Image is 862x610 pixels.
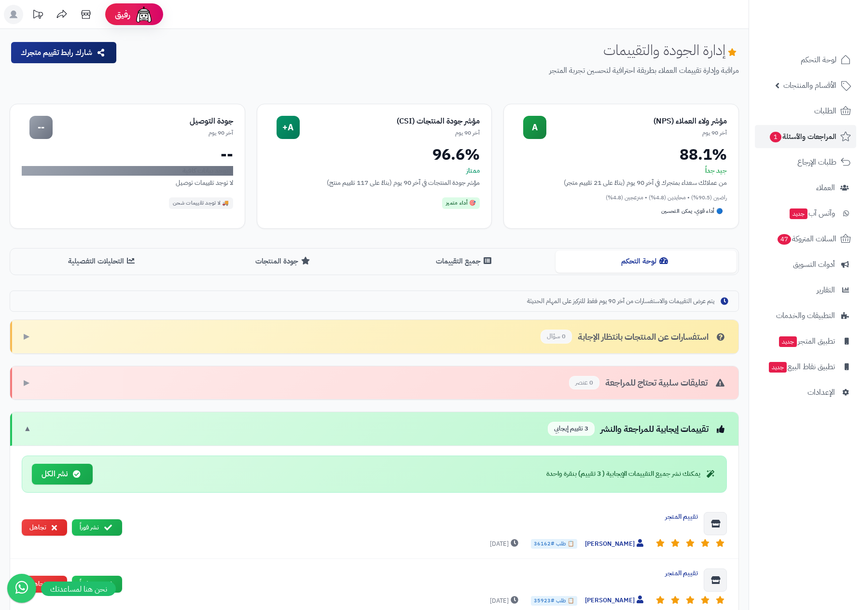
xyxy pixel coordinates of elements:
[12,250,193,272] button: التحليلات التفصيلية
[796,18,853,39] img: logo-2.png
[442,197,480,209] div: 🎯 أداء متميز
[22,576,67,593] button: تجاهل
[755,151,856,174] a: طلبات الإرجاع
[755,278,856,302] a: التقارير
[546,469,717,479] div: يمكنك نشر جميع التقييمات الإيجابية ( 3 تقييم) بنقرة واحدة
[53,129,233,137] div: آخر 90 يوم
[755,176,856,199] a: العملاء
[11,42,116,63] button: شارك رابط تقييم متجرك
[548,422,727,436] div: تقييمات إيجابية للمراجعة والنشر
[24,423,31,434] span: ▼
[193,250,374,272] button: جودة المنتجات
[790,208,807,219] span: جديد
[755,227,856,250] a: السلات المتروكة47
[569,376,727,390] div: تعليقات سلبية تحتاج للمراجعة
[22,147,233,162] div: --
[490,539,521,549] span: [DATE]
[556,250,737,272] button: لوحة التحكم
[490,596,521,606] span: [DATE]
[778,334,835,348] span: تطبيق المتجر
[22,178,233,188] div: لا توجد تقييمات توصيل
[569,376,599,390] span: 0 عنصر
[24,331,29,342] span: ▶
[546,129,727,137] div: آخر 90 يوم
[755,202,856,225] a: وآتس آبجديد
[32,464,93,485] button: نشر الكل
[515,194,727,202] div: راضين (90.5%) • محايدين (4.8%) • منزعجين (4.8%)
[29,116,53,139] div: --
[603,42,739,58] h1: إدارة الجودة والتقييمات
[814,104,836,118] span: الطلبات
[816,181,835,194] span: العملاء
[777,234,792,245] span: 47
[769,131,781,142] span: 1
[115,9,130,20] span: رفيق
[523,116,546,139] div: A
[779,336,797,347] span: جديد
[789,207,835,220] span: وآتس آب
[777,232,836,246] span: السلات المتروكة
[269,178,480,188] div: مؤشر جودة المنتجات في آخر 90 يوم (بناءً على 117 تقييم منتج)
[768,360,835,374] span: تطبيق نقاط البيع
[755,99,856,123] a: الطلبات
[24,377,29,388] span: ▶
[53,116,233,127] div: جودة التوصيل
[72,519,122,536] button: نشر فوراً
[169,197,233,209] div: 🚚 لا توجد تقييمات شحن
[541,330,727,344] div: استفسارات عن المنتجات بانتظار الإجابة
[755,381,856,404] a: الإعدادات
[130,512,698,522] div: تقييم المتجر
[541,330,572,344] span: 0 سؤال
[807,386,835,399] span: الإعدادات
[300,116,480,127] div: مؤشر جودة المنتجات (CSI)
[515,166,727,176] div: جيد جداً
[72,576,122,593] button: نشر فوراً
[657,206,727,217] div: 🔵 أداء قوي، يمكن التحسين
[134,5,153,24] img: ai-face.png
[546,116,727,127] div: مؤشر ولاء العملاء (NPS)
[22,166,233,176] div: لا توجد بيانات كافية
[755,253,856,276] a: أدوات التسويق
[22,519,67,536] button: تجاهل
[783,79,836,92] span: الأقسام والمنتجات
[585,596,646,606] span: [PERSON_NAME]
[793,258,835,271] span: أدوات التسويق
[769,130,836,143] span: المراجعات والأسئلة
[548,422,595,436] span: 3 تقييم إيجابي
[585,539,646,549] span: [PERSON_NAME]
[527,297,714,306] span: يتم عرض التقييمات والاستفسارات من آخر 90 يوم فقط للتركيز على المهام الحديثة
[515,147,727,162] div: 88.1%
[125,65,739,76] p: مراقبة وإدارة تقييمات العملاء بطريقة احترافية لتحسين تجربة المتجر
[269,166,480,176] div: ممتاز
[769,362,787,373] span: جديد
[755,304,856,327] a: التطبيقات والخدمات
[801,53,836,67] span: لوحة التحكم
[755,355,856,378] a: تطبيق نقاط البيعجديد
[817,283,835,297] span: التقارير
[277,116,300,139] div: A+
[797,155,836,169] span: طلبات الإرجاع
[300,129,480,137] div: آخر 90 يوم
[26,5,50,27] a: تحديثات المنصة
[130,568,698,578] div: تقييم المتجر
[531,539,577,549] span: 📋 طلب #36162
[776,309,835,322] span: التطبيقات والخدمات
[755,330,856,353] a: تطبيق المتجرجديد
[515,178,727,188] div: من عملائك سعداء بمتجرك في آخر 90 يوم (بناءً على 21 تقييم متجر)
[269,147,480,162] div: 96.6%
[531,596,577,606] span: 📋 طلب #35923
[375,250,556,272] button: جميع التقييمات
[755,48,856,71] a: لوحة التحكم
[755,125,856,148] a: المراجعات والأسئلة1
